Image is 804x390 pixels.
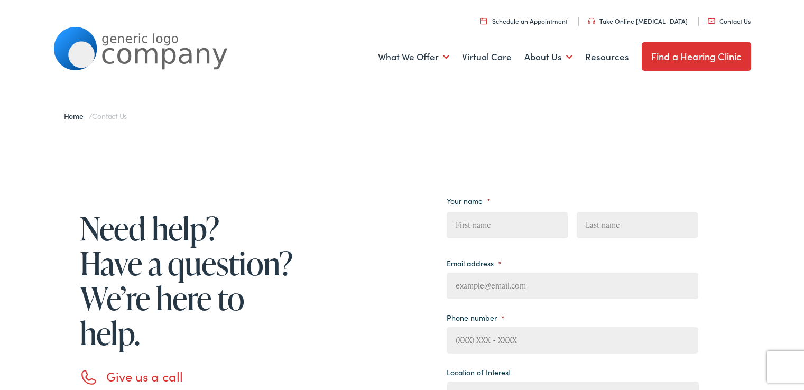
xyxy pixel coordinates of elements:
[577,212,698,238] input: Last name
[64,110,127,121] span: /
[462,38,512,77] a: Virtual Care
[80,211,297,350] h1: Need help? Have a question? We’re here to help.
[588,16,688,25] a: Take Online [MEDICAL_DATA]
[708,18,715,24] img: utility icon
[447,327,698,354] input: (XXX) XXX - XXXX
[480,17,487,24] img: utility icon
[480,16,568,25] a: Schedule an Appointment
[447,273,698,299] input: example@email.com
[447,212,568,238] input: First name
[92,110,127,121] span: Contact Us
[524,38,572,77] a: About Us
[642,42,751,71] a: Find a Hearing Clinic
[64,110,89,121] a: Home
[708,16,751,25] a: Contact Us
[447,313,505,322] label: Phone number
[378,38,449,77] a: What We Offer
[447,258,502,268] label: Email address
[585,38,629,77] a: Resources
[588,18,595,24] img: utility icon
[106,369,297,384] h3: Give us a call
[447,196,491,206] label: Your name
[447,367,511,377] label: Location of Interest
